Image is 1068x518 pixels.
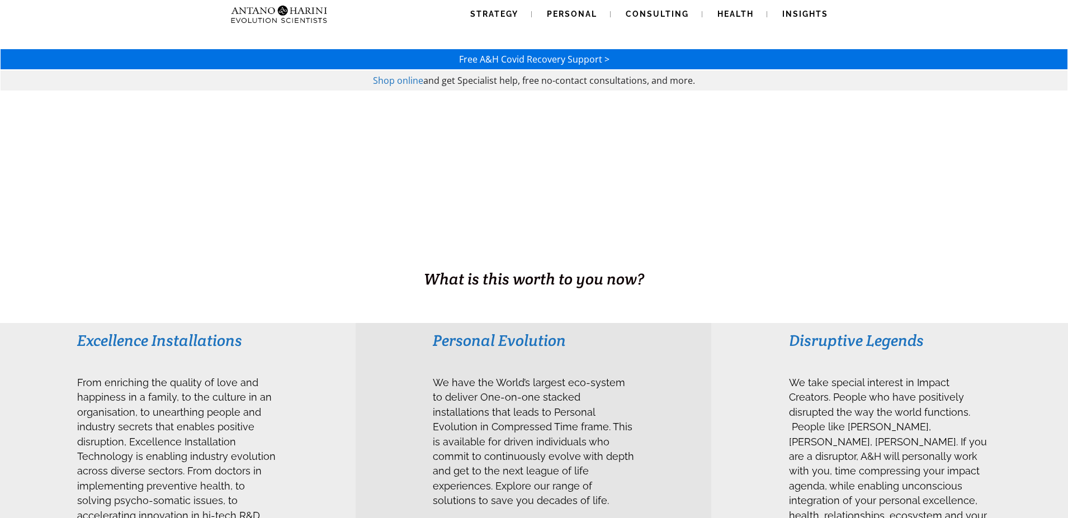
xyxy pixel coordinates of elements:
h1: BUSINESS. HEALTH. Family. Legacy [1,244,1067,268]
span: What is this worth to you now? [424,269,644,289]
span: Health [717,9,754,18]
span: We have the World’s largest eco-system to deliver One-on-one stacked installations that leads to ... [433,377,634,506]
span: and get Specialist help, free no-contact consultations, and more. [423,74,695,87]
h3: Personal Evolution [433,330,635,350]
h3: Excellence Installations [77,330,279,350]
span: Insights [782,9,828,18]
span: Consulting [626,9,689,18]
span: Personal [547,9,597,18]
h3: Disruptive Legends [789,330,991,350]
a: Free A&H Covid Recovery Support > [459,53,609,65]
span: Strategy [470,9,518,18]
a: Shop online [373,74,423,87]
